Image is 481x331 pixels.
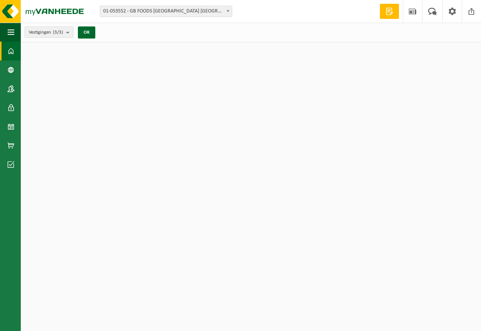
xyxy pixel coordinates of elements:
count: (3/3) [53,30,63,35]
button: OK [78,26,95,39]
span: Vestigingen [29,27,63,38]
span: 01-053552 - GB FOODS BELGIUM NV - PUURS-SINT-AMANDS [100,6,232,17]
button: Vestigingen(3/3) [25,26,73,38]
